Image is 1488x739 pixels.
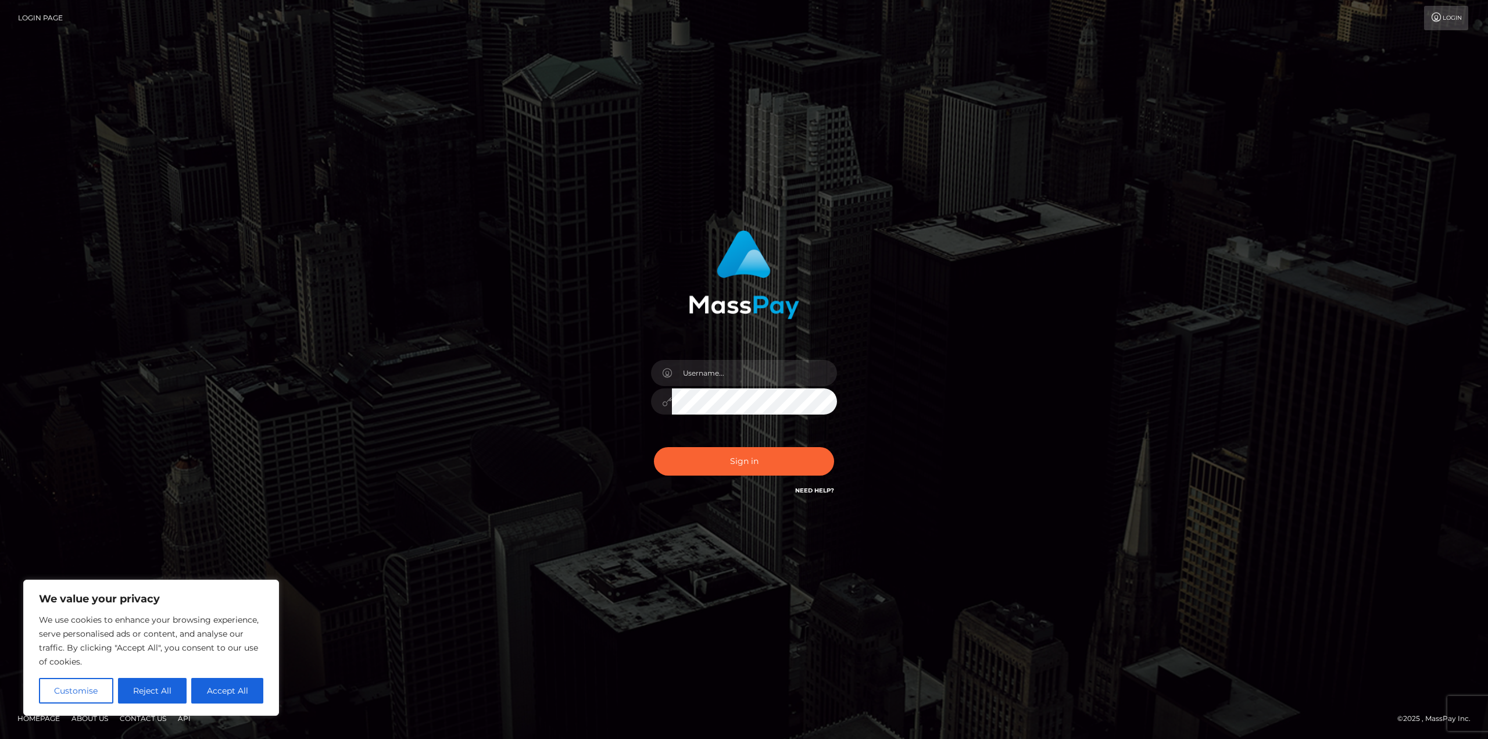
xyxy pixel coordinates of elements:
[39,678,113,704] button: Customise
[654,447,834,476] button: Sign in
[39,613,263,669] p: We use cookies to enhance your browsing experience, serve personalised ads or content, and analys...
[18,6,63,30] a: Login Page
[23,580,279,716] div: We value your privacy
[67,709,113,727] a: About Us
[1397,712,1479,725] div: © 2025 , MassPay Inc.
[689,230,799,319] img: MassPay Login
[1424,6,1468,30] a: Login
[672,360,837,386] input: Username...
[13,709,65,727] a: Homepage
[39,592,263,606] p: We value your privacy
[173,709,195,727] a: API
[191,678,263,704] button: Accept All
[115,709,171,727] a: Contact Us
[118,678,187,704] button: Reject All
[795,487,834,494] a: Need Help?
